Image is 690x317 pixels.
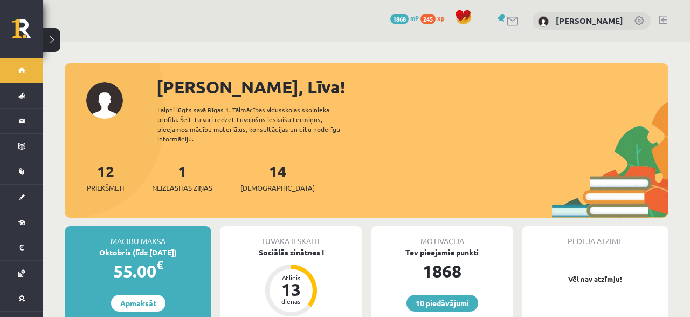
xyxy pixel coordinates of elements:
img: Līva Ādmīdiņa [538,16,549,27]
div: 55.00 [65,258,211,284]
a: Apmaksāt [111,295,165,312]
a: 245 xp [420,14,450,22]
div: Pēdējā atzīme [522,226,668,247]
div: Sociālās zinātnes I [220,247,362,258]
span: [DEMOGRAPHIC_DATA] [240,183,315,193]
div: 1868 [371,258,513,284]
div: Tev pieejamie punkti [371,247,513,258]
span: mP [410,14,419,22]
div: dienas [275,298,307,305]
a: 1Neizlasītās ziņas [152,161,212,193]
a: 10 piedāvājumi [406,295,478,312]
a: Rīgas 1. Tālmācības vidusskola [12,19,43,46]
span: 1868 [390,14,409,24]
a: 1868 mP [390,14,419,22]
span: Priekšmeti [87,183,124,193]
a: [PERSON_NAME] [556,15,623,26]
div: Motivācija [371,226,513,247]
div: Laipni lūgts savā Rīgas 1. Tālmācības vidusskolas skolnieka profilā. Šeit Tu vari redzēt tuvojošo... [157,105,359,144]
span: xp [437,14,444,22]
a: 14[DEMOGRAPHIC_DATA] [240,161,315,193]
div: Atlicis [275,274,307,281]
span: € [156,257,163,273]
span: 245 [420,14,436,24]
div: [PERSON_NAME], Līva! [156,74,668,100]
div: Mācību maksa [65,226,211,247]
div: Tuvākā ieskaite [220,226,362,247]
p: Vēl nav atzīmju! [527,274,663,285]
a: 12Priekšmeti [87,161,124,193]
div: Oktobris (līdz [DATE]) [65,247,211,258]
span: Neizlasītās ziņas [152,183,212,193]
div: 13 [275,281,307,298]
